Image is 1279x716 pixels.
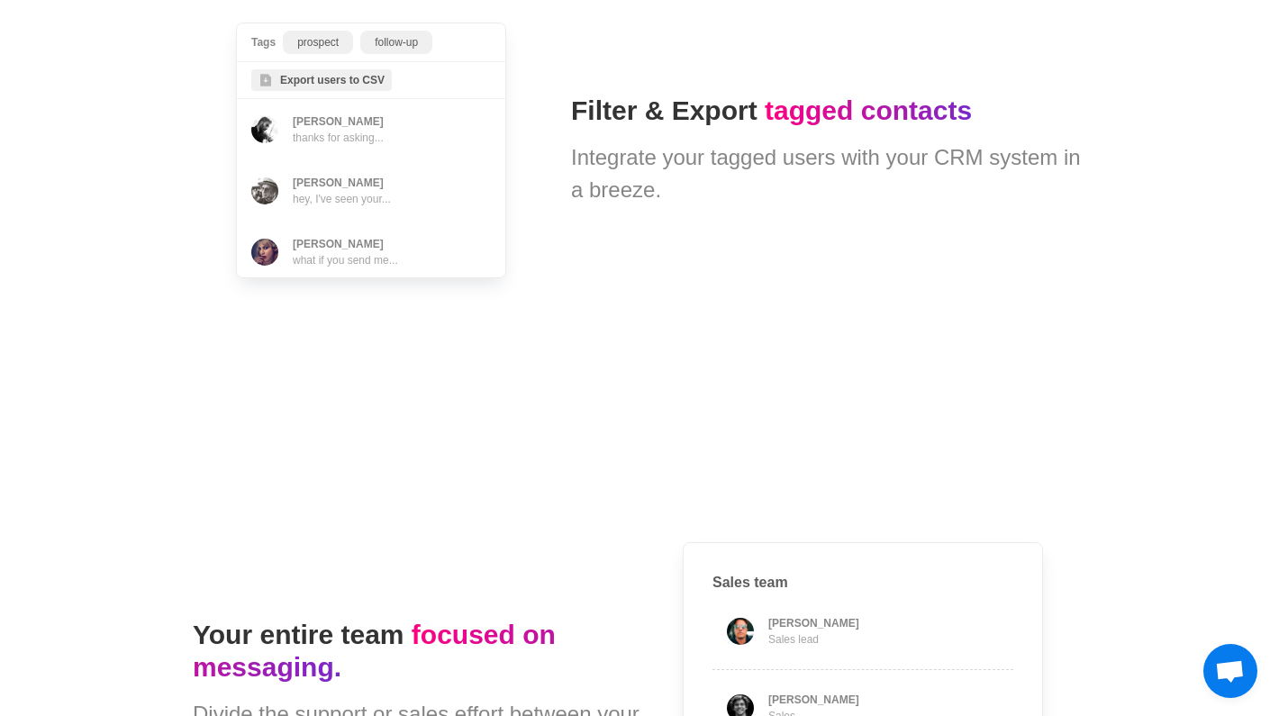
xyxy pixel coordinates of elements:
div: Integrate your tagged users with your CRM system in a breeze. [571,141,1086,206]
h1: Your entire team [193,619,639,684]
span: tagged contacts [765,95,972,125]
h1: Filter & Export [571,95,1086,127]
span: focused on messaging. [193,620,556,682]
a: Open chat [1203,644,1257,698]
